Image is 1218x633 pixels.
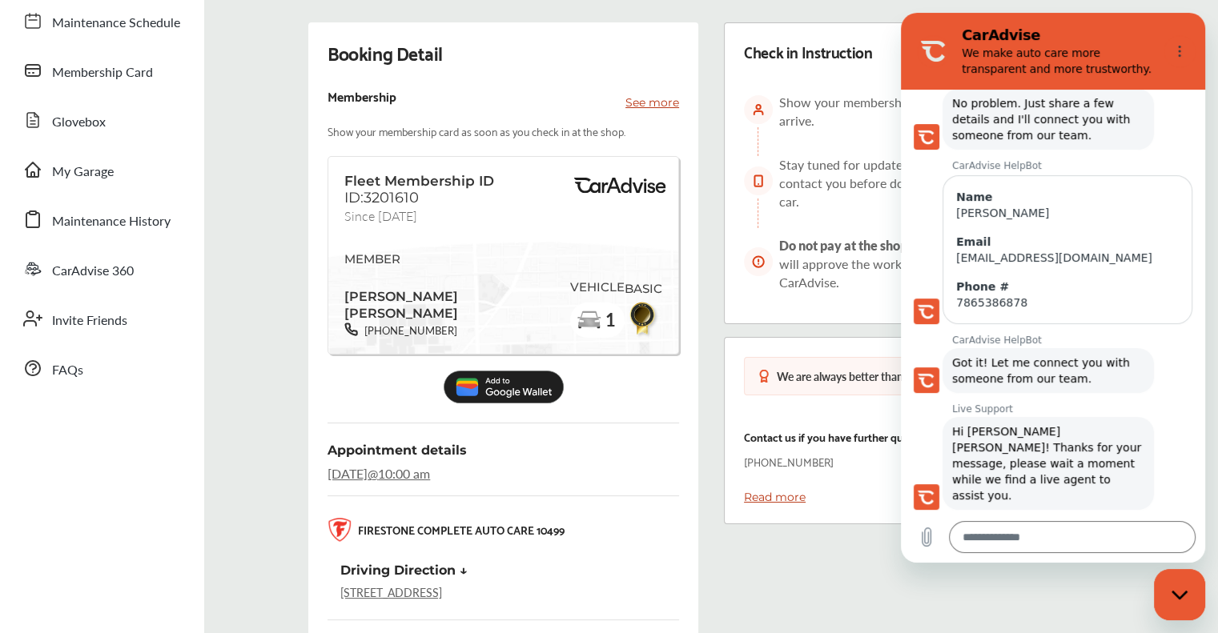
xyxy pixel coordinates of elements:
img: logo-firestone.png [328,518,352,542]
p: [PHONE_NUMBER] [744,452,834,471]
a: [STREET_ADDRESS] [340,584,442,600]
span: FAQs [52,360,83,381]
span: Maintenance Schedule [52,13,180,34]
span: Membership Card [52,62,153,83]
a: CarAdvise 360 [14,248,188,290]
img: BasicBadge.31956f0b.svg [625,299,661,337]
p: FIRESTONE COMPLETE AUTO CARE 10499 [358,520,565,539]
span: 1 [605,310,616,330]
span: Glovebox [52,112,106,133]
span: MEMBER [344,252,570,266]
span: Since [DATE] [344,206,417,220]
span: Once your service is done, you will approve the work and the payment will go through CarAdvise. [779,236,1087,291]
img: BasicPremiumLogo.8d547ee0.svg [572,178,668,194]
iframe: Messaging window [901,13,1205,563]
p: Show your membership card as soon as you check in at the shop. [328,122,625,140]
a: Membership Card [14,50,188,91]
img: phone-black.37208b07.svg [344,323,358,336]
span: Stay tuned for updates on your service. The store will contact you before doing any additional wo... [779,155,1079,210]
a: FAQs [14,347,188,389]
span: Appointment details [328,443,467,458]
span: [PERSON_NAME] [PERSON_NAME] [344,278,570,323]
img: medal-badge-icon.048288b6.svg [758,370,770,383]
span: [PHONE_NUMBER] [358,323,457,338]
span: Maintenance History [52,211,171,232]
a: Read more [744,490,806,504]
div: Driving Direction ↓ [340,563,468,578]
span: My Garage [52,162,114,182]
a: Glovebox [14,99,188,141]
span: 10:00 am [378,464,430,483]
a: My Garage [14,149,188,190]
img: Add_to_Google_Wallet.5c177d4c.svg [444,371,564,403]
span: Do not pay at the shop! [779,238,912,253]
div: Booking Detail [328,42,443,64]
span: VEHICLE [570,280,625,294]
iframe: Button to launch messaging window, conversation in progress [1154,569,1205,620]
span: @ [368,464,378,483]
span: Show your membership card at the store as soon as you arrive. [779,93,1093,130]
span: Invite Friends [52,310,127,331]
span: CarAdvise 360 [52,261,134,282]
span: [DATE] [328,464,368,483]
a: Maintenance History [14,198,188,240]
span: ID:3201610 [344,189,419,206]
p: Contact us if you have further questions about our pricing. [744,427,1027,446]
a: Invite Friends [14,298,188,339]
p: See more [625,94,679,110]
span: Fleet Membership ID [344,173,494,189]
span: BASIC [625,282,662,296]
img: car-basic.192fe7b4.svg [577,308,602,334]
div: Check in Instruction [744,42,872,61]
div: We are always better than retail price [777,371,958,382]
